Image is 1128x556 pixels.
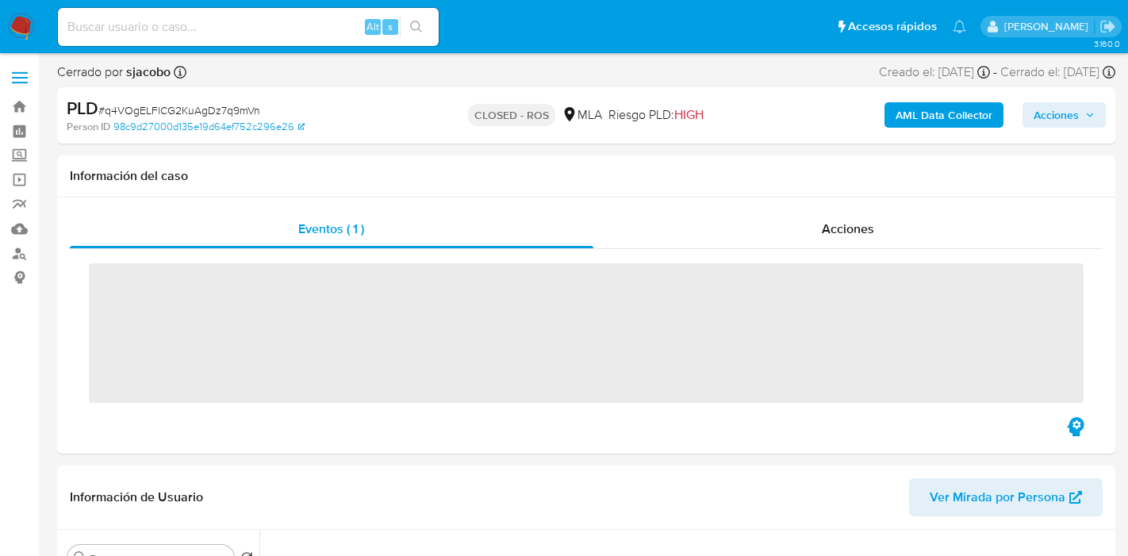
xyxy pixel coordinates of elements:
span: Riesgo PLD: [608,106,704,124]
span: Ver Mirada por Persona [930,478,1065,516]
b: sjacobo [123,63,171,81]
button: search-icon [400,16,432,38]
span: # q4VOgELFlCG2KuAgDz7q9mVn [98,102,260,118]
button: Ver Mirada por Persona [909,478,1103,516]
span: Acciones [822,220,874,238]
div: Cerrado el: [DATE] [1000,63,1115,81]
b: AML Data Collector [896,102,992,128]
div: MLA [562,106,602,124]
a: Salir [1099,18,1116,35]
b: PLD [67,95,98,121]
span: Eventos ( 1 ) [298,220,364,238]
span: s [388,19,393,34]
b: Person ID [67,120,110,134]
a: Notificaciones [953,20,966,33]
span: Alt [366,19,379,34]
h1: Información del caso [70,168,1103,184]
span: Cerrado por [57,63,171,81]
span: HIGH [674,105,704,124]
span: Acciones [1034,102,1079,128]
a: 98c9d27000d135e19d64ef752c296e26 [113,120,305,134]
span: - [993,63,997,81]
h1: Información de Usuario [70,489,203,505]
input: Buscar usuario o caso... [58,17,439,37]
button: Acciones [1022,102,1106,128]
p: CLOSED - ROS [468,104,555,126]
p: micaelaestefania.gonzalez@mercadolibre.com [1004,19,1094,34]
span: Accesos rápidos [848,18,937,35]
button: AML Data Collector [884,102,1003,128]
span: ‌ [89,263,1084,403]
div: Creado el: [DATE] [879,63,990,81]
